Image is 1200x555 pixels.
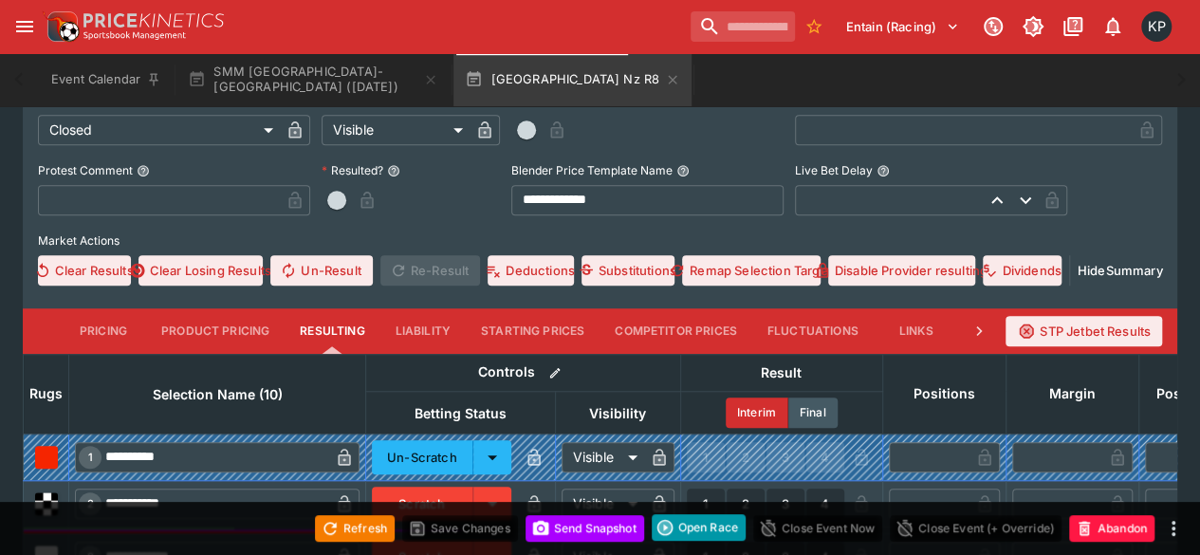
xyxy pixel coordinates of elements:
button: Fluctuations [752,308,874,354]
button: Blender Price Template Name [676,164,690,177]
p: Live Bet Delay [795,162,873,178]
div: split button [652,514,746,541]
button: Un-Scratch [372,440,473,474]
button: Toggle light/dark mode [1016,9,1050,44]
button: Open Race [652,514,746,541]
img: PriceKinetics Logo [42,8,80,46]
div: Visible [562,489,644,519]
div: Visible [322,115,469,145]
button: No Bookmarks [799,11,829,42]
span: Re-Result [380,255,480,286]
button: Starting Prices [466,308,600,354]
button: Dividends [983,255,1062,286]
button: Select Tenant [835,11,970,42]
span: Betting Status [394,402,527,425]
button: Un-Result [270,255,372,286]
span: Visibility [568,402,667,425]
button: Final [788,398,838,428]
button: Send Snapshot [526,515,644,542]
span: Selection Name (10) [132,383,304,406]
button: Event Calendar [40,53,173,106]
label: Market Actions [38,227,1162,255]
button: Documentation [1056,9,1090,44]
th: Rugs [24,354,69,434]
button: Pricing [61,308,146,354]
div: Closed [38,115,280,145]
button: Interim [726,398,788,428]
button: Disable Provider resulting [828,255,975,286]
button: Kedar Pandit [1135,6,1177,47]
th: Margin [1006,354,1138,434]
p: Blender Price Template Name [511,162,673,178]
div: Kedar Pandit [1141,11,1172,42]
button: SMM [GEOGRAPHIC_DATA]-[GEOGRAPHIC_DATA] ([DATE]) [176,53,450,106]
img: PriceKinetics [83,13,224,28]
span: 1 [84,451,97,464]
button: STP Jetbet Results [1006,316,1162,346]
button: Resulting [285,308,379,354]
button: Substitutions [582,255,674,286]
button: Bulk edit [543,361,567,385]
th: Result [680,354,882,391]
button: Live Bet Delay [877,164,890,177]
button: Notifications [1096,9,1130,44]
button: 4 [806,489,844,519]
img: Sportsbook Management [83,31,186,40]
button: Clear Losing Results [138,255,263,286]
button: 3 [766,489,804,519]
button: Links [874,308,959,354]
p: Resulted? [322,162,383,178]
input: search [691,11,795,42]
p: Protest Comment [38,162,133,178]
button: Scratch [372,487,473,521]
span: 2 [83,497,98,510]
button: HideSummary [1078,255,1162,286]
button: Price Limits [959,308,1065,354]
button: Clear Results [38,255,131,286]
button: Resulted? [387,164,400,177]
button: Protest Comment [137,164,150,177]
button: Remap Selection Target [682,255,821,286]
button: Deductions [488,255,574,286]
button: Connected to PK [976,9,1010,44]
button: Product Pricing [146,308,285,354]
button: 1 [687,489,725,519]
button: [GEOGRAPHIC_DATA] Nz R8 [453,53,692,106]
button: 2 [727,489,765,519]
button: more [1162,517,1185,540]
th: Positions [882,354,1006,434]
button: Competitor Prices [600,308,752,354]
button: Refresh [315,515,395,542]
th: Controls [366,354,681,391]
button: Abandon [1069,515,1154,542]
button: open drawer [8,9,42,44]
span: Mark an event as closed and abandoned. [1069,517,1154,536]
div: Visible [562,442,644,472]
button: Liability [380,308,466,354]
